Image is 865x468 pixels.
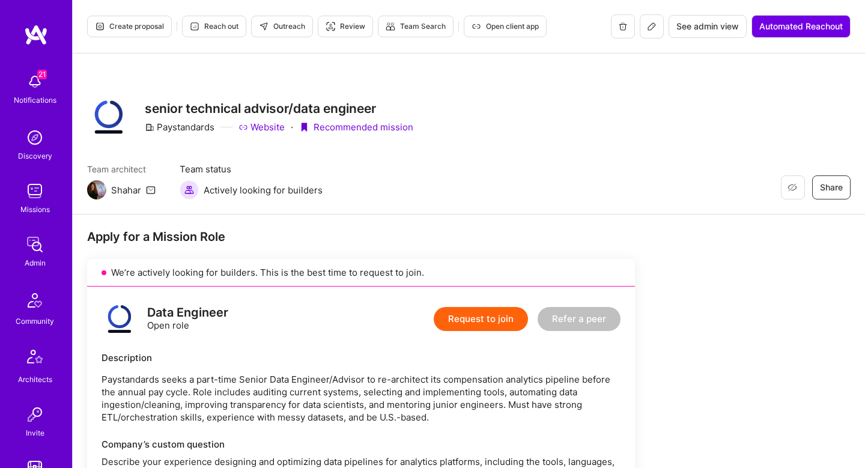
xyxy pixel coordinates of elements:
i: icon PurpleRibbon [299,123,309,132]
img: discovery [23,126,47,150]
div: Paystandards [145,121,214,133]
div: · [291,121,293,133]
div: Architects [18,373,52,386]
div: Recommended mission [299,121,413,133]
div: Description [102,351,621,364]
span: Reach out [190,21,238,32]
p: Paystandards seeks a part-time Senior Data Engineer/Advisor to re-architect its compensation anal... [102,373,621,424]
img: teamwork [23,179,47,203]
i: icon Proposal [95,22,105,31]
img: Invite [23,403,47,427]
div: Notifications [14,94,56,106]
span: Automated Reachout [759,20,843,32]
span: Review [326,21,365,32]
button: Team Search [378,16,454,37]
div: Apply for a Mission Role [87,229,635,245]
i: icon Targeter [326,22,335,31]
img: Company Logo [87,96,130,139]
div: Company’s custom question [102,438,621,451]
i: icon Mail [146,185,156,195]
button: Create proposal [87,16,172,37]
img: Community [20,286,49,315]
div: We’re actively looking for builders. This is the best time to request to join. [87,259,635,287]
h3: senior technical advisor/data engineer [145,101,413,116]
span: 21 [37,70,47,79]
div: Discovery [18,150,52,162]
a: Website [238,121,285,133]
button: Open client app [464,16,547,37]
img: logo [24,24,48,46]
div: Admin [25,257,46,269]
span: Team Search [386,21,446,32]
img: Team Architect [87,180,106,199]
img: bell [23,70,47,94]
span: Team status [180,163,323,175]
span: See admin view [676,20,739,32]
div: Invite [26,427,44,439]
span: Share [820,181,843,193]
div: Missions [20,203,50,216]
span: Outreach [259,21,305,32]
div: Open role [147,306,228,332]
span: Actively looking for builders [204,184,323,196]
img: Actively looking for builders [180,180,199,199]
img: Architects [20,344,49,373]
div: Shahar [111,184,141,196]
button: Share [812,175,851,199]
img: logo [102,301,138,337]
button: Refer a peer [538,307,621,331]
div: Data Engineer [147,306,228,319]
img: admin teamwork [23,232,47,257]
button: Outreach [251,16,313,37]
button: Reach out [182,16,246,37]
button: Automated Reachout [751,15,851,38]
i: icon EyeClosed [788,183,797,192]
div: Community [16,315,54,327]
span: Open client app [472,21,539,32]
button: See admin view [669,15,747,38]
span: Create proposal [95,21,164,32]
button: Request to join [434,307,528,331]
i: icon CompanyGray [145,123,154,132]
button: Review [318,16,373,37]
span: Team architect [87,163,156,175]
